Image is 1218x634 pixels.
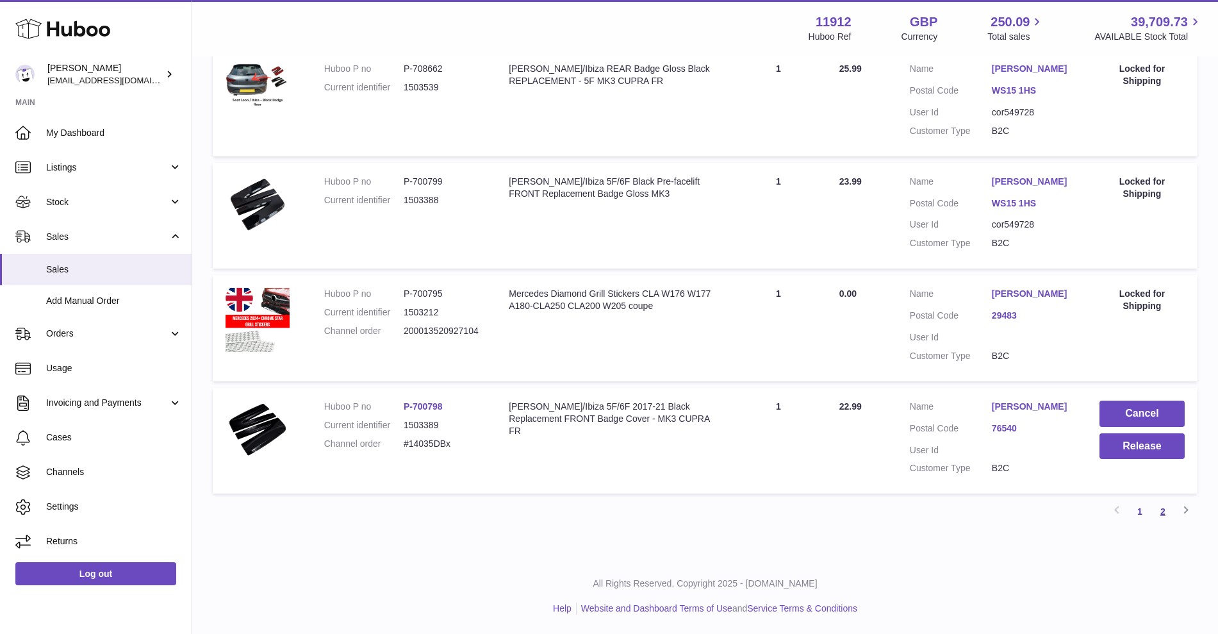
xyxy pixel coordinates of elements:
[404,306,483,319] dd: 1503212
[46,397,169,409] span: Invoicing and Payments
[1131,13,1188,31] span: 39,709.73
[816,13,852,31] strong: 11912
[47,75,188,85] span: [EMAIL_ADDRESS][DOMAIN_NAME]
[46,196,169,208] span: Stock
[324,194,404,206] dt: Current identifier
[910,401,992,416] dt: Name
[553,603,572,613] a: Help
[1099,176,1185,200] div: Locked for Shipping
[839,63,862,74] span: 25.99
[226,401,290,458] img: $_1.PNG
[839,288,857,299] span: 0.00
[324,288,404,300] dt: Huboo P no
[46,263,182,276] span: Sales
[910,197,992,213] dt: Postal Code
[1099,401,1185,427] button: Cancel
[992,350,1074,362] dd: B2C
[992,310,1074,322] a: 29483
[730,163,827,269] td: 1
[910,85,992,100] dt: Postal Code
[577,603,857,615] li: and
[747,603,857,613] a: Service Terms & Conditions
[324,306,404,319] dt: Current identifier
[404,176,483,188] dd: P-700799
[987,31,1044,43] span: Total sales
[910,106,992,119] dt: User Id
[910,331,992,344] dt: User Id
[1094,13,1203,43] a: 39,709.73 AVAILABLE Stock Total
[46,295,182,307] span: Add Manual Order
[226,176,290,233] img: $_1.PNG
[226,288,290,352] img: $_57.PNG
[992,176,1074,188] a: [PERSON_NAME]
[46,127,182,139] span: My Dashboard
[910,125,992,137] dt: Customer Type
[404,288,483,300] dd: P-700795
[1128,500,1151,523] a: 1
[910,462,992,474] dt: Customer Type
[992,422,1074,435] a: 76540
[1151,500,1174,523] a: 2
[404,438,483,450] dd: #14035DBx
[46,162,169,174] span: Listings
[46,466,182,478] span: Channels
[15,65,35,84] img: info@carbonmyride.com
[324,438,404,450] dt: Channel order
[910,63,992,78] dt: Name
[910,310,992,325] dt: Postal Code
[992,288,1074,300] a: [PERSON_NAME]
[910,422,992,438] dt: Postal Code
[992,106,1074,119] dd: cor549728
[324,63,404,75] dt: Huboo P no
[992,237,1074,249] dd: B2C
[1094,31,1203,43] span: AVAILABLE Stock Total
[46,535,182,547] span: Returns
[15,562,176,585] a: Log out
[901,31,938,43] div: Currency
[992,197,1074,210] a: WS15 1HS
[987,13,1044,43] a: 250.09 Total sales
[46,431,182,444] span: Cases
[324,176,404,188] dt: Huboo P no
[46,501,182,513] span: Settings
[910,13,937,31] strong: GBP
[910,176,992,191] dt: Name
[324,81,404,94] dt: Current identifier
[509,401,718,437] div: [PERSON_NAME]/Ibiza 5F/6F 2017-21 Black Replacement FRONT Badge Cover - MK3 CUPRA FR
[992,125,1074,137] dd: B2C
[1099,63,1185,87] div: Locked for Shipping
[992,85,1074,97] a: WS15 1HS
[910,350,992,362] dt: Customer Type
[404,325,483,337] dd: 200013520927104
[324,325,404,337] dt: Channel order
[910,444,992,456] dt: User Id
[404,63,483,75] dd: P-708662
[991,13,1030,31] span: 250.09
[730,275,827,381] td: 1
[910,288,992,303] dt: Name
[730,388,827,494] td: 1
[47,62,163,87] div: [PERSON_NAME]
[324,419,404,431] dt: Current identifier
[839,176,862,187] span: 23.99
[992,401,1074,413] a: [PERSON_NAME]
[1099,288,1185,312] div: Locked for Shipping
[910,219,992,231] dt: User Id
[509,176,718,200] div: [PERSON_NAME]/Ibiza 5F/6F Black Pre-facelift FRONT Replacement Badge Gloss MK3
[992,219,1074,231] dd: cor549728
[1099,433,1185,460] button: Release
[509,63,718,87] div: [PERSON_NAME]/Ibiza REAR Badge Gloss Black REPLACEMENT - 5F MK3 CUPRA FR
[992,63,1074,75] a: [PERSON_NAME]
[46,362,182,374] span: Usage
[226,63,290,111] img: $_57.PNG
[404,419,483,431] dd: 1503389
[46,231,169,243] span: Sales
[404,81,483,94] dd: 1503539
[910,237,992,249] dt: Customer Type
[202,578,1208,590] p: All Rights Reserved. Copyright 2025 - [DOMAIN_NAME]
[404,194,483,206] dd: 1503388
[324,401,404,413] dt: Huboo P no
[404,401,443,412] a: P-700798
[992,462,1074,474] dd: B2C
[809,31,852,43] div: Huboo Ref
